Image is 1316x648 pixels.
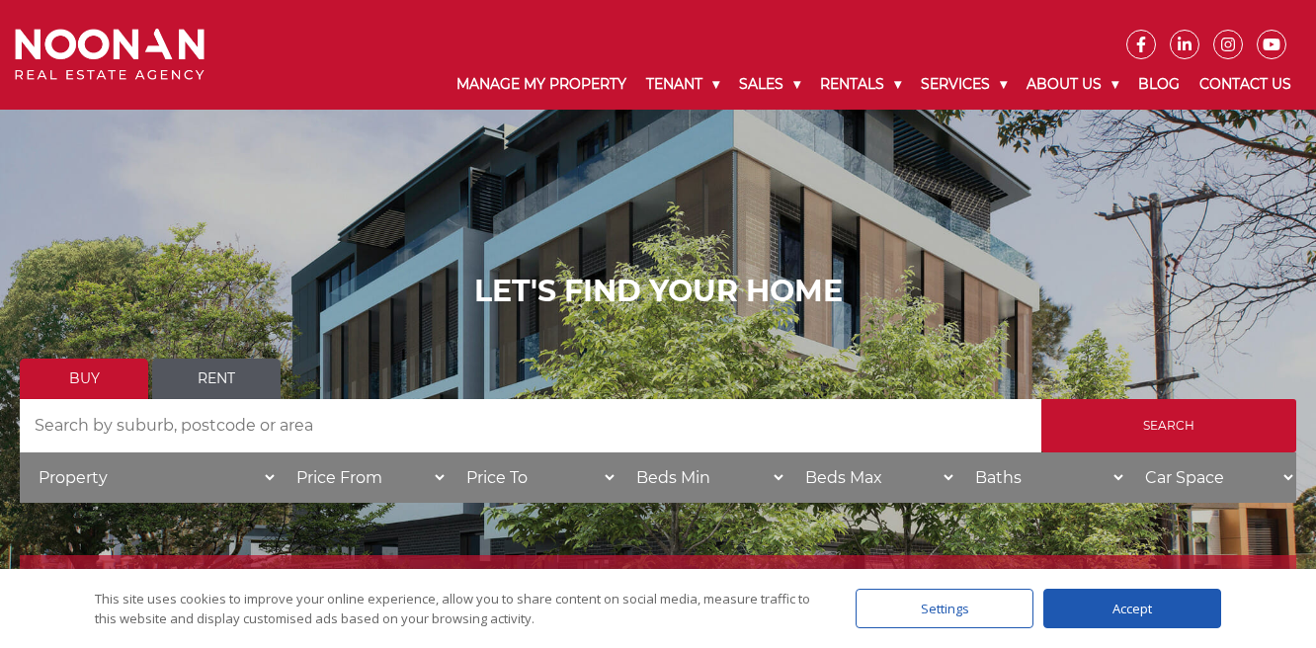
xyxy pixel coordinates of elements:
a: Rent [152,359,281,399]
a: Rentals [810,59,911,110]
div: Accept [1043,589,1221,628]
input: Search [1041,399,1296,452]
a: Services [911,59,1017,110]
a: Blog [1128,59,1190,110]
a: Manage My Property [447,59,636,110]
a: Sales [729,59,810,110]
a: Tenant [636,59,729,110]
h1: LET'S FIND YOUR HOME [20,274,1296,309]
a: Contact Us [1190,59,1301,110]
input: Search by suburb, postcode or area [20,399,1041,452]
a: Buy [20,359,148,399]
div: Settings [856,589,1033,628]
a: About Us [1017,59,1128,110]
div: This site uses cookies to improve your online experience, allow you to share content on social me... [95,589,816,628]
img: Noonan Real Estate Agency [15,29,205,81]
